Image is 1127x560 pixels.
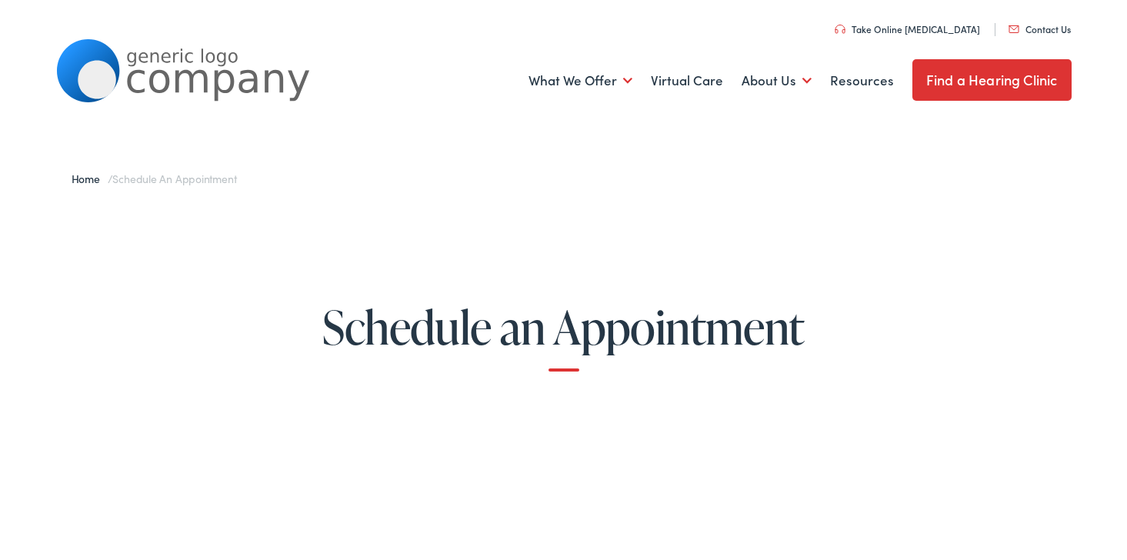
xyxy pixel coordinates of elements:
a: About Us [742,52,812,109]
img: utility icon [1009,25,1019,33]
img: utility icon [835,25,845,34]
span: Schedule an Appointment [112,171,236,186]
h1: Schedule an Appointment [45,302,1082,372]
a: Take Online [MEDICAL_DATA] [835,22,980,35]
span: / [72,171,237,186]
a: Contact Us [1009,22,1071,35]
a: Find a Hearing Clinic [912,59,1072,101]
a: Virtual Care [651,52,723,109]
a: Home [72,171,108,186]
a: What We Offer [528,52,632,109]
a: Resources [830,52,894,109]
